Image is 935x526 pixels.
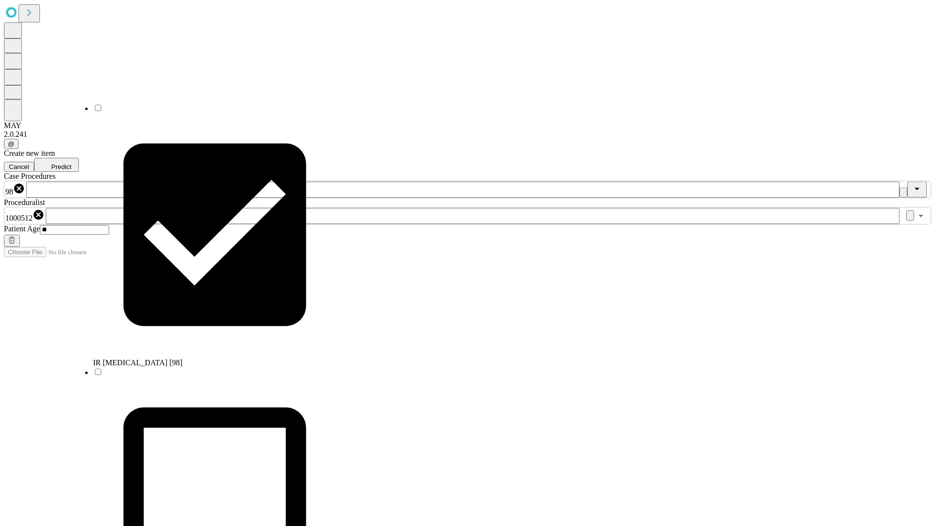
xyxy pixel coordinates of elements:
span: Proceduralist [4,198,45,207]
div: 98 [5,183,25,196]
span: Patient Age [4,225,40,233]
span: Cancel [9,163,29,170]
span: Create new item [4,149,55,157]
button: Open [914,209,928,223]
button: Cancel [4,162,34,172]
span: 98 [5,188,13,196]
button: Clear [899,188,907,198]
span: Scheduled Procedure [4,172,56,180]
button: Close [907,182,927,198]
span: Predict [51,163,71,170]
div: 2.0.241 [4,130,931,139]
span: 1000512 [5,214,33,222]
div: 1000512 [5,209,44,223]
span: IR [MEDICAL_DATA] [98] [93,358,183,367]
div: MAY [4,121,931,130]
button: Predict [34,158,79,172]
span: @ [8,140,15,148]
button: @ [4,139,19,149]
button: Clear [906,210,914,221]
